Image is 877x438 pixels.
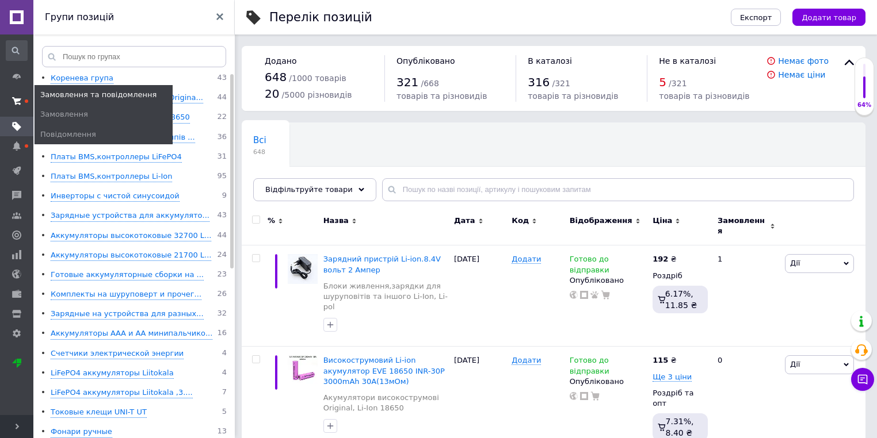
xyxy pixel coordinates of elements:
[659,91,749,101] span: товарів та різновидів
[217,93,227,103] span: 44
[217,152,227,163] span: 31
[528,56,572,66] span: В каталозі
[659,56,716,66] span: Не в каталозі
[217,210,227,221] span: 43
[282,90,352,99] span: / 5000 різновидів
[790,259,800,267] span: Дії
[659,75,666,89] span: 5
[265,70,287,84] span: 648
[570,356,609,378] span: Готово до відправки
[454,216,475,226] span: Дата
[653,355,676,366] div: ₴
[217,132,227,143] span: 36
[718,216,767,236] span: Замовлення
[740,13,772,22] span: Експорт
[323,216,349,226] span: Назва
[528,75,550,89] span: 316
[51,191,180,202] div: Инверторы с чистой синусоидой
[790,360,800,368] span: Дії
[421,79,439,88] span: / 668
[40,90,157,100] span: Замовлення та повідомлення
[222,387,227,398] span: 7
[217,171,227,182] span: 95
[778,56,829,66] a: Немає фото
[222,191,227,202] span: 9
[253,148,266,156] span: 648
[51,250,211,261] div: Аккумуляторы высокотоковые 21700 L...
[528,91,618,101] span: товарів та різновидів
[217,328,227,339] span: 16
[653,356,668,364] b: 115
[222,407,227,418] span: 5
[51,387,193,398] div: LiFePO4 аккумуляторы Liitokala ,3....
[40,129,96,140] span: Повідомлення
[40,109,88,120] span: Замовлення
[711,245,782,347] div: 1
[552,79,570,88] span: / 321
[802,13,856,22] span: Додати товар
[51,407,147,418] div: Токовые клещи UNI-T UT
[222,348,227,359] span: 4
[217,427,227,437] span: 13
[51,368,174,379] div: LiFePO4 аккумуляторы Liitokala
[653,254,676,264] div: ₴
[265,56,296,66] span: Додано
[323,393,448,413] a: Акумулятори високострумові Original, Li-Ion 18650
[851,368,874,391] button: Чат з покупцем
[512,216,529,226] span: Код
[217,270,227,281] span: 23
[51,348,184,359] div: Счетчики электрической энергии
[269,11,372,24] div: Перелік позицій
[51,73,113,84] div: Коренева група
[382,178,854,201] input: Пошук по назві позиції, артикулу і пошуковим запитам
[396,75,418,89] span: 321
[51,328,212,339] div: Аккумуляторы ААА и АА минипальчико...
[42,46,226,67] input: Пошук по групах
[653,271,708,281] div: Роздріб
[253,135,266,145] span: Всі
[217,250,227,261] span: 24
[666,417,694,437] span: 7.31%, 8.40 ₴
[222,368,227,379] span: 4
[396,91,487,101] span: товарів та різновидів
[396,56,455,66] span: Опубліковано
[51,210,209,221] div: Зарядные устройства для аккумулято...
[665,289,697,310] span: 6.17%, 11.85 ₴
[51,270,204,281] div: Готовые аккумуляторные сборки на ...
[653,216,672,226] span: Ціна
[288,254,318,284] img: Зарядное устройство Li-ion.8.4V вольт 2 Ампер
[653,372,692,382] span: Ще 3 ціни
[323,281,448,313] a: Блоки живлення,зарядки для шуруповітів та іншого Li-Ion, Li-pol
[265,185,353,194] span: Відфільтруйте товари
[669,79,687,88] span: / 321
[217,230,227,241] span: 44
[323,255,441,274] a: Зарядний пристрій Li-ion.8.4V вольт 2 Ампер
[512,255,541,264] span: Додати
[51,309,204,320] div: Зарядные на устройства для разных...
[289,74,346,83] span: / 1000 товарів
[51,427,112,437] div: Фонари ручные
[653,388,708,409] div: Роздріб та опт
[778,70,825,79] a: Немає ціни
[323,356,445,385] a: Високострумовий Li-ion акумулятор EVE 18650 INR-30P 3000mAh 30A(13мОм)
[51,289,201,300] div: Комплекты на шуруповерт и прочег...
[217,73,227,84] span: 43
[731,9,781,26] button: Експорт
[512,356,541,365] span: Додати
[217,112,227,123] span: 22
[653,255,668,263] b: 192
[35,125,173,144] a: Повідомлення
[217,289,227,300] span: 26
[265,87,279,101] span: 20
[51,152,182,163] div: Платы BMS,контроллеры LiFePO4
[570,376,647,387] div: Опубліковано
[570,275,647,286] div: Опубліковано
[35,105,173,124] a: Замовлення
[570,255,609,277] span: Готово до відправки
[51,230,211,241] div: Аккумуляторы высокотоковые 32700 L...
[451,245,509,347] div: [DATE]
[288,355,318,385] img: Высокотоковый Li-ion аккумулятор EVE 18650 INR-30P 3000mAh 30A(13мОм)
[855,101,874,109] div: 64%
